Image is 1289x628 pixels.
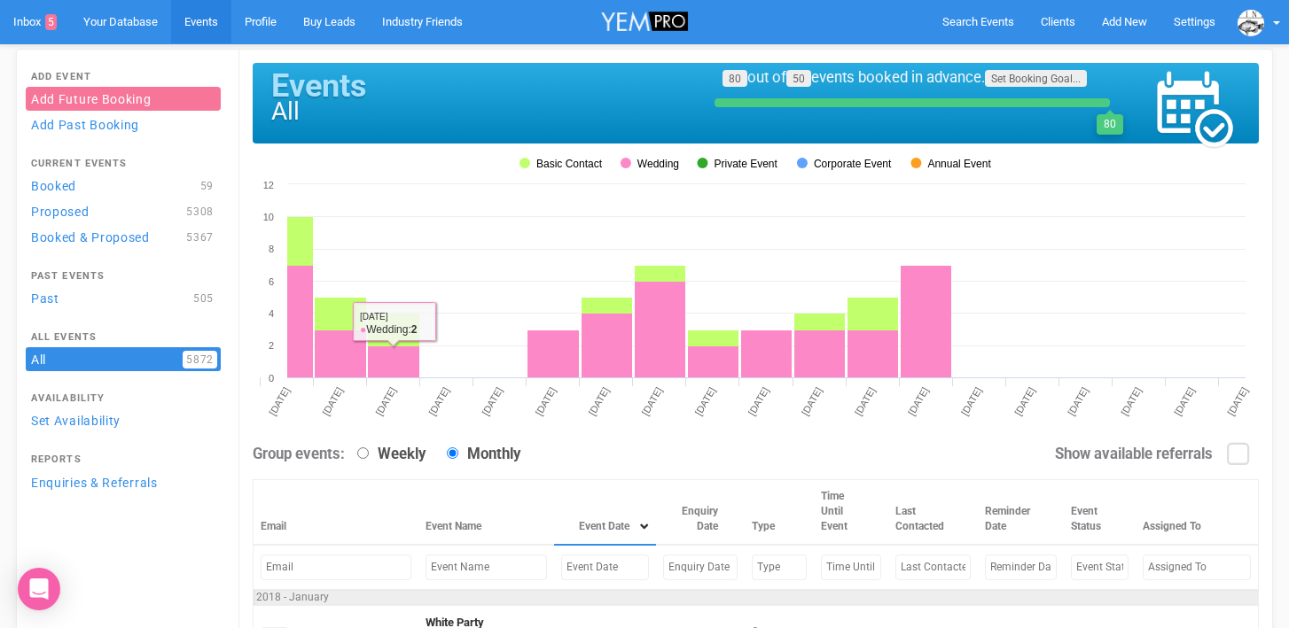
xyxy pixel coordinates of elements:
span: 5 [45,14,57,30]
strong: Group events: [253,445,345,462]
div: 80 [1097,114,1123,135]
span: Clients [1041,15,1075,28]
input: Filter by Time Until Event [821,554,881,580]
input: Filter by Event Status [1071,554,1129,580]
tspan: [DATE] [533,385,558,417]
tspan: 10 [263,212,274,222]
tspan: [DATE] [1066,385,1090,417]
input: Filter by Event Name [426,554,547,580]
input: Filter by Email [261,554,411,580]
input: Filter by Event Date [561,554,649,580]
h1: Events [271,69,685,105]
label: Weekly [348,444,426,465]
tspan: 8 [269,244,274,254]
span: 5367 [183,229,217,246]
h4: All Events [31,332,215,343]
th: Event Date [554,480,656,545]
tspan: 4 [269,308,274,319]
th: Last Contacted [888,480,978,545]
div: Open Intercom Messenger [18,568,60,610]
input: Monthly [447,447,458,459]
img: events_calendar-47d57c581de8ae7e0d62452d7a588d7d83c6c9437aa29a14e0e0b6a065d91899.png [1154,69,1234,149]
tspan: Wedding [637,158,679,170]
h1: All [271,98,685,126]
a: Set Availability [26,408,221,432]
h4: Past Events [31,271,215,282]
td: 2018 - January [254,589,1259,605]
tspan: [DATE] [906,385,931,417]
tspan: Corporate Event [814,158,892,170]
img: data [1238,10,1264,36]
tspan: [DATE] [693,385,718,417]
tspan: 12 [263,180,274,190]
a: Enquiries & Referrals [26,470,221,494]
tspan: 0 [269,373,274,384]
input: Filter by Last Contacted [895,554,971,580]
div: out of events booked in advance. [715,67,1095,89]
a: 50 [786,70,811,87]
tspan: [DATE] [800,385,824,417]
span: 5308 [183,203,217,221]
tspan: Annual Event [927,158,991,170]
span: Search Events [942,15,1014,28]
tspan: [DATE] [426,385,451,417]
input: Filter by Assigned To [1143,554,1251,580]
th: Event Status [1064,480,1136,545]
tspan: 6 [269,276,274,287]
tspan: [DATE] [746,385,771,417]
a: 80 [723,70,747,87]
tspan: [DATE] [1172,385,1197,417]
a: Add Future Booking [26,87,221,111]
tspan: [DATE] [1119,385,1144,417]
th: Enquiry Date [656,480,745,545]
tspan: 2 [269,340,274,351]
tspan: [DATE] [373,385,398,417]
input: Filter by Enquiry Date [663,554,738,580]
span: Add New [1102,15,1147,28]
tspan: [DATE] [320,385,345,417]
h4: Add Event [31,72,215,82]
strong: Show available referrals [1055,445,1213,462]
tspan: [DATE] [480,385,504,417]
h4: Reports [31,454,215,465]
th: Time Until Event [814,480,888,545]
a: Add Past Booking [26,112,221,136]
a: Booked & Proposed5367 [26,225,221,249]
th: Reminder Date [978,480,1064,545]
tspan: Private Event [714,158,777,170]
tspan: Basic Contact [536,158,603,170]
tspan: [DATE] [1225,385,1250,417]
input: Filter by Type [752,554,807,580]
a: Set Booking Goal... [985,70,1087,87]
input: Weekly [357,447,369,459]
tspan: [DATE] [267,385,292,417]
th: Assigned To [1136,480,1258,545]
a: Proposed5308 [26,199,221,223]
input: Filter by Reminder Date [985,554,1057,580]
h4: Current Events [31,159,215,169]
th: Event Name [418,480,554,545]
tspan: [DATE] [853,385,878,417]
tspan: [DATE] [640,385,665,417]
th: Email [254,480,419,545]
span: 59 [197,177,217,195]
h4: Availability [31,393,215,404]
tspan: [DATE] [1012,385,1037,417]
a: Past505 [26,286,221,310]
span: 505 [190,290,217,307]
label: Monthly [438,444,520,465]
th: Type [745,480,814,545]
span: 5872 [183,351,217,368]
a: Booked59 [26,174,221,198]
tspan: [DATE] [587,385,612,417]
tspan: [DATE] [959,385,984,417]
a: All5872 [26,347,221,371]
